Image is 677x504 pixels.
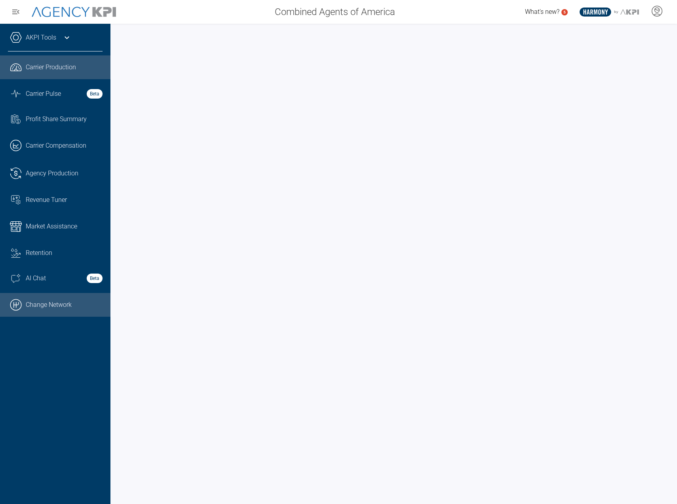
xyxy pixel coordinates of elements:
[26,89,61,99] span: Carrier Pulse
[26,141,86,150] span: Carrier Compensation
[26,169,78,178] span: Agency Production
[87,274,103,283] strong: Beta
[26,114,87,124] span: Profit Share Summary
[26,248,103,258] div: Retention
[525,8,559,15] span: What's new?
[26,195,67,205] span: Revenue Tuner
[32,7,116,17] img: AgencyKPI
[26,222,77,231] span: Market Assistance
[561,9,568,15] a: 5
[26,63,76,72] span: Carrier Production
[563,10,566,14] text: 5
[26,274,46,283] span: AI Chat
[275,5,395,19] span: Combined Agents of America
[26,33,56,42] a: AKPI Tools
[87,89,103,99] strong: Beta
